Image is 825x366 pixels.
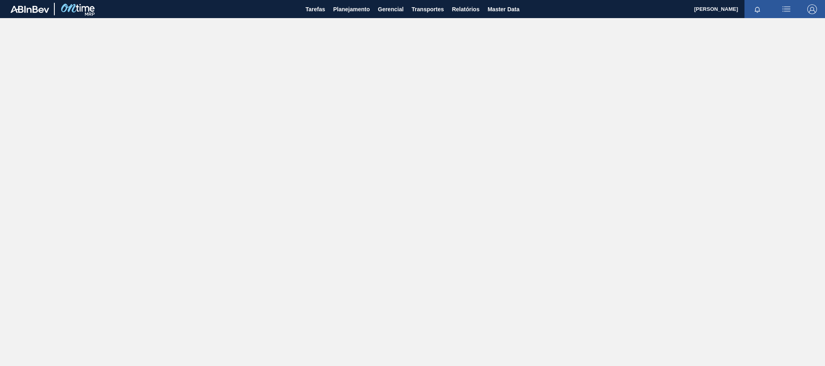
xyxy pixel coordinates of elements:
img: TNhmsLtSVTkK8tSr43FrP2fwEKptu5GPRR3wAAAABJRU5ErkJggg== [10,6,49,13]
img: Logout [807,4,817,14]
button: Notificações [744,4,770,15]
span: Tarefas [306,4,325,14]
span: Transportes [411,4,444,14]
span: Gerencial [378,4,404,14]
span: Relatórios [452,4,479,14]
span: Planejamento [333,4,370,14]
span: Master Data [488,4,519,14]
img: userActions [782,4,791,14]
